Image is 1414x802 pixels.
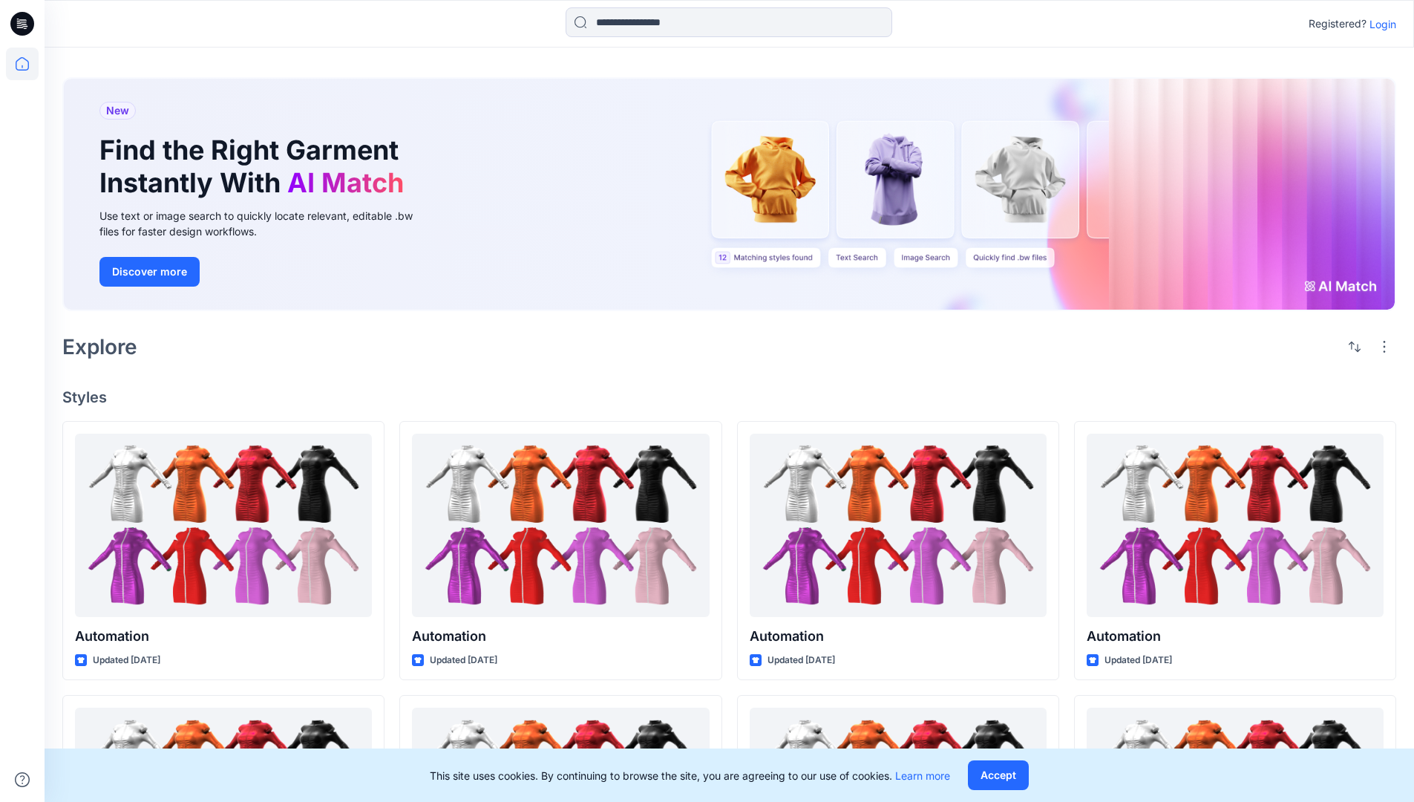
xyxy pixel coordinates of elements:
[75,626,372,647] p: Automation
[106,102,129,120] span: New
[99,134,411,198] h1: Find the Right Garment Instantly With
[895,769,950,782] a: Learn more
[1309,15,1366,33] p: Registered?
[99,208,433,239] div: Use text or image search to quickly locate relevant, editable .bw files for faster design workflows.
[75,434,372,617] a: Automation
[968,760,1029,790] button: Accept
[412,434,709,617] a: Automation
[287,166,404,199] span: AI Match
[62,335,137,359] h2: Explore
[1104,653,1172,668] p: Updated [DATE]
[1087,626,1384,647] p: Automation
[62,388,1396,406] h4: Styles
[767,653,835,668] p: Updated [DATE]
[99,257,200,287] button: Discover more
[430,653,497,668] p: Updated [DATE]
[1087,434,1384,617] a: Automation
[1369,16,1396,32] p: Login
[412,626,709,647] p: Automation
[750,626,1047,647] p: Automation
[430,768,950,783] p: This site uses cookies. By continuing to browse the site, you are agreeing to our use of cookies.
[750,434,1047,617] a: Automation
[93,653,160,668] p: Updated [DATE]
